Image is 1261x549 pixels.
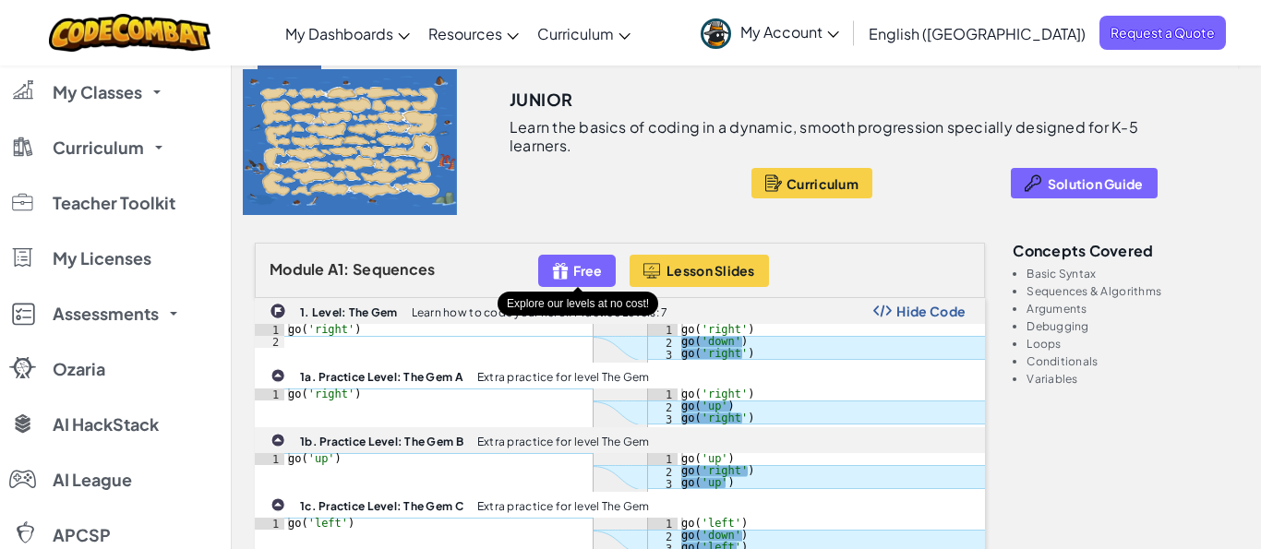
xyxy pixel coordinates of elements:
[276,8,419,58] a: My Dashboards
[270,497,285,512] img: IconPracticeLevel.svg
[648,400,678,412] div: 2
[573,263,602,278] span: Free
[428,24,502,43] span: Resources
[528,8,640,58] a: Curriculum
[300,305,398,319] b: 1. Level: The Gem
[873,304,892,317] img: Show Code Logo
[648,324,678,336] div: 1
[537,24,614,43] span: Curriculum
[255,453,284,465] div: 1
[53,416,159,433] span: AI HackStack
[53,195,175,211] span: Teacher Toolkit
[751,168,872,198] button: Curriculum
[1027,373,1238,385] li: Variables
[1027,320,1238,332] li: Debugging
[270,259,325,279] span: Module
[869,24,1086,43] span: English ([GEOGRAPHIC_DATA])
[255,388,284,400] div: 1
[648,530,678,542] div: 2
[1027,285,1238,297] li: Sequences & Algorithms
[270,303,286,319] img: IconChallengeLevel.svg
[859,8,1095,58] a: English ([GEOGRAPHIC_DATA])
[255,518,284,530] div: 1
[648,336,678,348] div: 2
[285,24,393,43] span: My Dashboards
[49,14,210,52] img: CodeCombat logo
[1048,176,1144,191] span: Solution Guide
[53,305,159,322] span: Assessments
[1011,168,1158,198] button: Solution Guide
[477,436,650,448] p: Extra practice for level The Gem
[1027,303,1238,315] li: Arguments
[1013,243,1238,258] h3: Concepts covered
[270,368,285,383] img: IconPracticeLevel.svg
[498,292,658,316] div: Explore our levels at no cost!
[552,260,569,281] img: IconFreeLevelv2.svg
[270,433,285,448] img: IconPracticeLevel.svg
[510,118,1192,155] p: Learn the basics of coding in a dynamic, smooth progression specially designed for K-5 learners.
[255,363,985,427] a: 1a. Practice Level: The Gem A Extra practice for level The Gem go('right')go('right')go('up')go('...
[477,371,650,383] p: Extra practice for level The Gem
[648,465,678,477] div: 2
[667,263,755,278] span: Lesson Slides
[648,412,678,424] div: 3
[53,361,105,377] span: Ozaria
[510,86,572,113] h3: Junior
[1027,338,1238,350] li: Loops
[53,250,151,267] span: My Licenses
[300,499,463,513] b: 1c. Practice Level: The Gem C
[255,336,284,348] div: 2
[648,518,678,530] div: 1
[630,255,769,287] button: Lesson Slides
[255,427,985,492] a: 1b. Practice Level: The Gem B Extra practice for level The Gem go('up')go('up')go('right')go('up')
[648,388,678,400] div: 1
[1099,16,1226,50] a: Request a Quote
[300,370,463,384] b: 1a. Practice Level: The Gem A
[1027,268,1238,280] li: Basic Syntax
[255,324,284,336] div: 1
[477,500,650,512] p: Extra practice for level The Gem
[300,435,463,448] b: 1b. Practice Level: The Gem B
[701,18,731,49] img: avatar
[648,477,678,489] div: 3
[53,139,144,156] span: Curriculum
[53,471,132,488] span: AI League
[896,304,966,318] span: Hide Code
[691,4,848,62] a: My Account
[53,84,142,101] span: My Classes
[648,348,678,360] div: 3
[419,8,528,58] a: Resources
[648,453,678,465] div: 1
[412,306,668,318] p: Learn how to code your hero!. Practice Levels: 7
[1027,355,1238,367] li: Conditionals
[255,298,985,363] a: 1. Level: The Gem Learn how to code your hero!. Practice Levels: 7 Show Code Logo Hide Code go('r...
[787,176,859,191] span: Curriculum
[328,259,436,279] span: A1: Sequences
[740,22,839,42] span: My Account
